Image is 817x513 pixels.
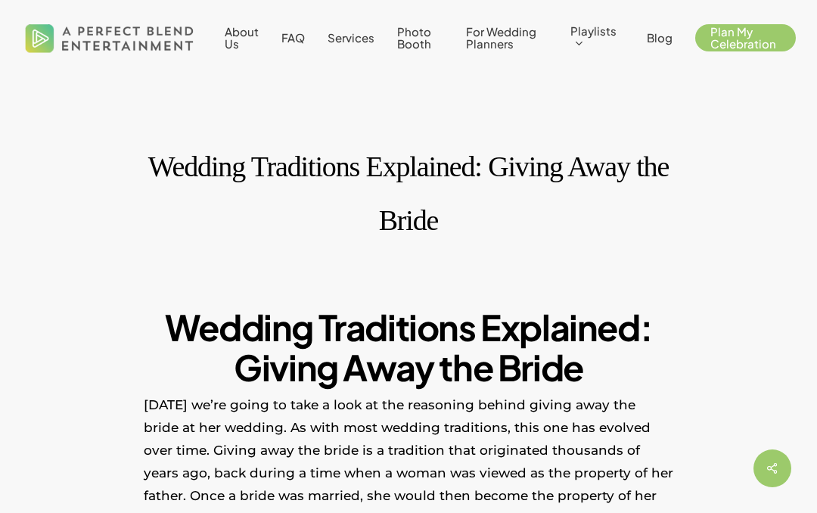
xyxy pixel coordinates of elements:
a: Blog [647,32,673,44]
a: Photo Booth [397,26,443,50]
a: For Wedding Planners [466,26,548,50]
a: FAQ [281,32,305,44]
a: Playlists [570,25,624,51]
img: A Perfect Blend Entertainment [21,11,198,65]
h1: Wedding Traditions Explained: Giving Away the Bride [144,140,673,248]
span: Services [328,30,374,45]
span: For Wedding Planners [466,24,536,51]
span: Blog [647,30,673,45]
span: Plan My Celebration [710,24,776,51]
span: Photo Booth [397,24,431,51]
a: About Us [225,26,259,50]
strong: Wedding Traditions Explained: Giving Away the Bride [165,305,653,389]
a: Services [328,32,374,44]
a: Plan My Celebration [695,26,796,50]
span: About Us [225,24,259,51]
span: Playlists [570,23,617,38]
span: FAQ [281,30,305,45]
